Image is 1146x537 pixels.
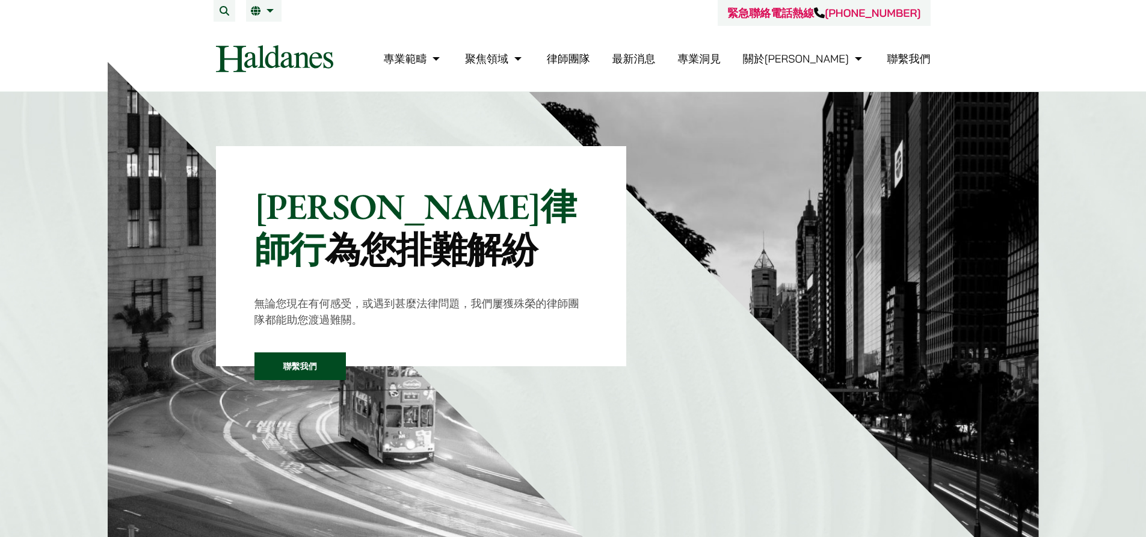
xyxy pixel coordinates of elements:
[547,52,590,66] a: 律師團隊
[251,6,277,16] a: 繁
[887,52,931,66] a: 聯繫我們
[743,52,865,66] a: 關於何敦
[677,52,721,66] a: 專業洞見
[383,52,443,66] a: 專業範疇
[612,52,655,66] a: 最新消息
[727,6,920,20] a: 緊急聯絡電話熱線[PHONE_NUMBER]
[254,352,346,380] a: 聯繫我們
[325,226,537,273] mark: 為您排難解紛
[216,45,333,72] img: Logo of Haldanes
[254,185,588,271] p: [PERSON_NAME]律師行
[465,52,525,66] a: 聚焦領域
[254,295,588,328] p: 無論您現在有何感受，或遇到甚麼法律問題，我們屢獲殊榮的律師團隊都能助您渡過難關。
